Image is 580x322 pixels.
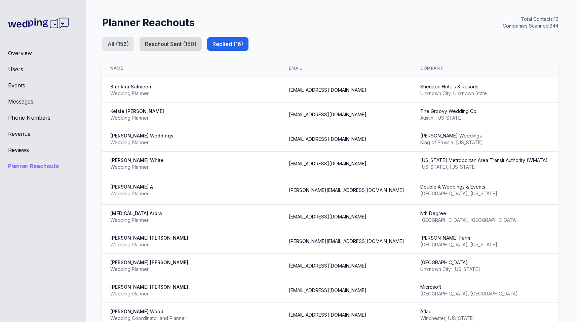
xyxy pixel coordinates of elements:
td: [EMAIL_ADDRESS][DOMAIN_NAME] [281,152,412,176]
div: [GEOGRAPHIC_DATA] , [US_STATE] [420,190,549,197]
td: [EMAIL_ADDRESS][DOMAIN_NAME] [281,278,412,303]
div: Wedding Planner [110,139,273,146]
div: Sheikha Salmeen [110,83,273,90]
div: Wedding Planner [110,241,273,248]
a: Events [8,81,78,89]
div: Double A Weddings & Events [420,184,549,190]
div: [GEOGRAPHIC_DATA] [420,259,549,266]
td: [EMAIL_ADDRESS][DOMAIN_NAME] [281,205,412,229]
td: [PERSON_NAME][EMAIL_ADDRESS][DOMAIN_NAME] [281,229,412,254]
div: Nth Degree [420,210,549,217]
div: [US_STATE] , [US_STATE] [420,164,549,170]
td: [EMAIL_ADDRESS][DOMAIN_NAME] [281,127,412,152]
a: Phone Numbers [8,114,78,122]
div: [PERSON_NAME] Weddings [110,132,273,139]
th: Company [412,59,557,78]
a: Users [8,65,78,73]
div: Wedding Planner [110,217,273,224]
div: Wedding Planner [110,164,273,170]
div: [US_STATE] Metropolitan Area Transit Authority (WMATA) [420,157,549,164]
button: Replied (16) [207,37,248,51]
a: Planner Reachouts [8,162,78,170]
div: Total Contacts: 16 [503,16,558,23]
div: [PERSON_NAME] A [110,184,273,190]
div: King of Prussia , [US_STATE] [420,139,549,146]
div: Austin , [US_STATE] [420,115,549,121]
div: The Groovy Wedding Co [420,108,549,115]
td: [PERSON_NAME][EMAIL_ADDRESS][DOMAIN_NAME] [281,176,412,205]
div: Microsoft [420,284,549,290]
div: [MEDICAL_DATA] Arora [110,210,273,217]
div: Unknown City , Unknown State [420,90,549,97]
div: [PERSON_NAME] Weddings [420,132,549,139]
td: [EMAIL_ADDRESS][DOMAIN_NAME] [281,103,412,127]
button: Reachout Sent (150) [140,37,202,51]
div: Unknown City , [US_STATE] [420,266,549,273]
div: Wedding Coordinator and Planner [110,315,273,322]
div: Wedding Planner [110,115,273,121]
th: Name [102,59,281,78]
h1: Planner Reachouts [102,16,195,29]
div: [PERSON_NAME] [PERSON_NAME] [110,259,273,266]
div: Wedding Planner [110,90,273,97]
div: [GEOGRAPHIC_DATA] , [GEOGRAPHIC_DATA] [420,290,549,297]
div: Sheraton Hotels & Resorts [420,83,549,90]
div: Companies Scanned: 344 [503,23,558,29]
div: [PERSON_NAME] White [110,157,273,164]
td: [EMAIL_ADDRESS][DOMAIN_NAME] [281,254,412,278]
div: Kelsie [PERSON_NAME] [110,108,273,115]
a: Reviews [8,146,78,154]
td: [EMAIL_ADDRESS][DOMAIN_NAME] [281,78,412,103]
a: Messages [8,97,78,106]
div: Winchester , [US_STATE] [420,315,549,322]
div: [PERSON_NAME] [PERSON_NAME] [110,284,273,290]
div: Wedding Planner [110,266,273,273]
div: [PERSON_NAME] [PERSON_NAME] [110,235,273,241]
div: [PERSON_NAME] Wood [110,308,273,315]
div: [PERSON_NAME] Farm [420,235,549,241]
a: Overview [8,49,78,57]
div: [GEOGRAPHIC_DATA] , [US_STATE] [420,241,549,248]
div: Aflac [420,308,549,315]
th: Email [281,59,412,78]
div: Wedding Planner [110,290,273,297]
button: All (156) [102,37,134,51]
div: Wedding Planner [110,190,273,197]
a: Revenue [8,130,78,138]
div: [GEOGRAPHIC_DATA] , [GEOGRAPHIC_DATA] [420,217,549,224]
